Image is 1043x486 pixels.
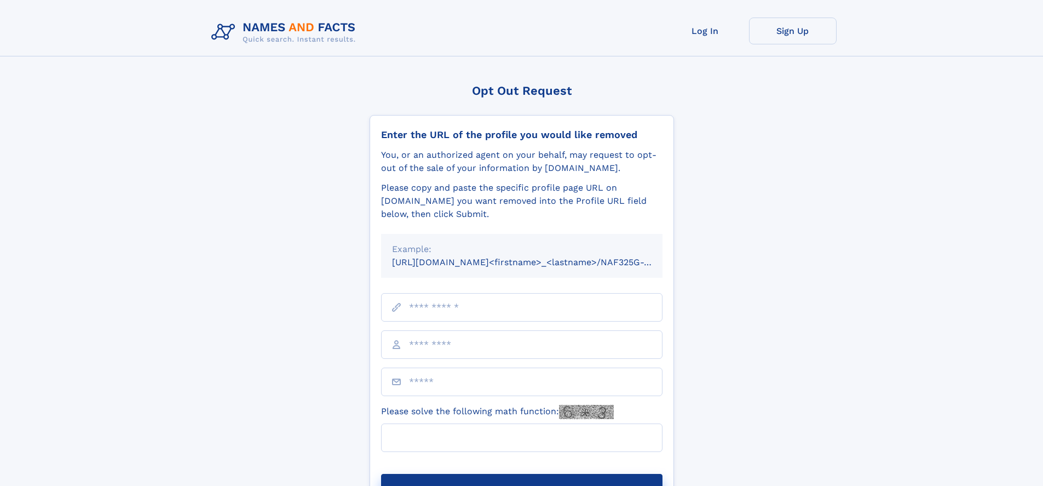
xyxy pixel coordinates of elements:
[381,181,662,221] div: Please copy and paste the specific profile page URL on [DOMAIN_NAME] you want removed into the Pr...
[381,405,614,419] label: Please solve the following math function:
[749,18,837,44] a: Sign Up
[661,18,749,44] a: Log In
[370,84,674,98] div: Opt Out Request
[381,148,662,175] div: You, or an authorized agent on your behalf, may request to opt-out of the sale of your informatio...
[392,257,683,267] small: [URL][DOMAIN_NAME]<firstname>_<lastname>/NAF325G-xxxxxxxx
[207,18,365,47] img: Logo Names and Facts
[392,243,652,256] div: Example:
[381,129,662,141] div: Enter the URL of the profile you would like removed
